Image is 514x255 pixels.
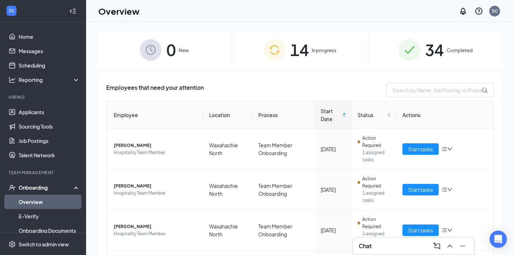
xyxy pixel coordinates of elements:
a: Scheduling [19,58,80,73]
button: Minimize [457,240,468,252]
th: Employee [107,101,203,129]
span: [PERSON_NAME] [114,223,198,230]
svg: Settings [9,241,16,248]
span: Hospitality Team Member [114,149,198,156]
a: Home [19,29,80,44]
th: Actions [397,101,494,129]
div: [DATE] [321,186,346,194]
span: 1 assigned tasks [363,149,391,163]
span: down [447,187,452,192]
svg: Analysis [9,76,16,83]
span: Start tasks [408,145,433,153]
td: Waxahachie North [203,210,253,251]
h1: Overview [98,5,140,17]
svg: ComposeMessage [433,242,441,250]
th: Process [253,101,315,129]
a: E-Verify [19,209,80,223]
div: SC [492,8,498,14]
svg: QuestionInfo [475,7,483,15]
div: Switch to admin view [19,241,69,248]
a: Job Postings [19,134,80,148]
span: Employees that need your attention [106,83,204,97]
svg: Minimize [458,242,467,250]
span: bars [442,146,447,152]
span: Action Required [362,216,391,230]
a: Talent Network [19,148,80,162]
svg: Notifications [459,7,467,15]
svg: Collapse [69,8,76,15]
svg: WorkstreamLogo [8,7,15,14]
span: [PERSON_NAME] [114,142,198,149]
a: Overview [19,195,80,209]
div: Onboarding [19,184,74,191]
th: Status [352,101,397,129]
span: Start tasks [408,186,433,194]
div: [DATE] [321,226,346,234]
span: down [447,147,452,152]
a: Messages [19,44,80,58]
a: Onboarding Documents [19,223,80,238]
span: Status [358,111,386,119]
span: Action Required [362,135,391,149]
th: Location [203,101,253,129]
span: 1 assigned tasks [363,230,391,245]
span: down [447,228,452,233]
span: Completed [447,47,473,54]
div: Reporting [19,76,80,83]
span: 14 [290,37,309,62]
div: Hiring [9,94,79,100]
h3: Chat [359,242,372,250]
a: Applicants [19,105,80,119]
span: Hospitality Team Member [114,230,198,237]
span: 0 [166,37,176,62]
a: Sourcing Tools [19,119,80,134]
span: bars [442,187,447,193]
span: bars [442,227,447,233]
button: Start tasks [402,184,439,195]
input: Search by Name, Job Posting, or Process [386,83,494,97]
span: Hospitality Team Member [114,190,198,197]
td: Waxahachie North [203,170,253,210]
span: Action Required [362,175,391,190]
button: Start tasks [402,143,439,155]
span: Start Date [321,107,341,123]
button: ComposeMessage [431,240,443,252]
div: Open Intercom Messenger [490,231,507,248]
span: 1 assigned tasks [363,190,391,204]
td: Team Member Onboarding [253,170,315,210]
svg: ChevronUp [445,242,454,250]
button: ChevronUp [444,240,456,252]
td: Waxahachie North [203,129,253,170]
span: Start tasks [408,226,433,234]
span: 34 [425,37,444,62]
button: Start tasks [402,224,439,236]
span: In progress [312,47,336,54]
span: [PERSON_NAME] [114,182,198,190]
span: New [179,47,189,54]
div: Team Management [9,170,79,176]
td: Team Member Onboarding [253,129,315,170]
svg: UserCheck [9,184,16,191]
td: Team Member Onboarding [253,210,315,251]
div: [DATE] [321,145,346,153]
